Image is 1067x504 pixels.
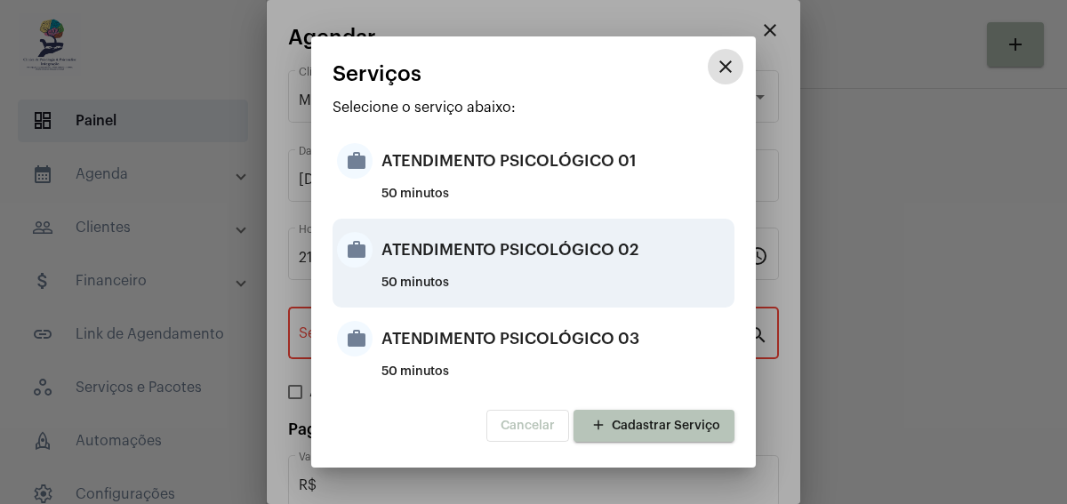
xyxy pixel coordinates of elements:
[337,143,373,179] mat-icon: work
[486,410,569,442] button: Cancelar
[381,188,730,214] div: 50 minutos
[588,414,609,438] mat-icon: add
[333,100,734,116] p: Selecione o serviço abaixo:
[715,56,736,77] mat-icon: close
[381,312,730,365] div: ATENDIMENTO PSICOLÓGICO 03
[337,232,373,268] mat-icon: work
[381,365,730,392] div: 50 minutos
[381,134,730,188] div: ATENDIMENTO PSICOLÓGICO 01
[501,420,555,432] span: Cancelar
[588,420,720,432] span: Cadastrar Serviço
[381,223,730,276] div: ATENDIMENTO PSICOLÓGICO 02
[381,276,730,303] div: 50 minutos
[574,410,734,442] button: Cadastrar Serviço
[337,321,373,356] mat-icon: work
[333,62,421,85] span: Serviços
